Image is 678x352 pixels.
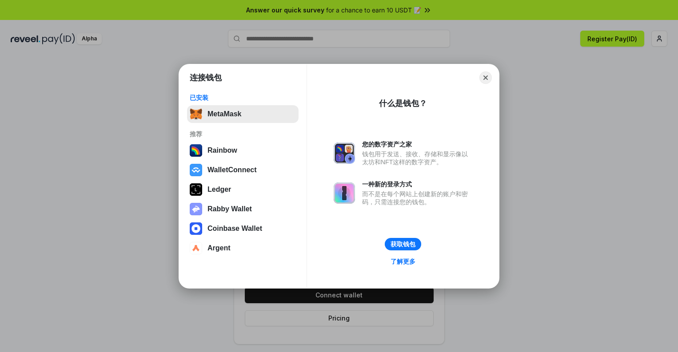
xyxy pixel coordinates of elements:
div: WalletConnect [207,166,257,174]
div: 而不是在每个网站上创建新的账户和密码，只需连接您的钱包。 [362,190,472,206]
button: Rabby Wallet [187,200,299,218]
div: Rabby Wallet [207,205,252,213]
img: svg+xml,%3Csvg%20xmlns%3D%22http%3A%2F%2Fwww.w3.org%2F2000%2Fsvg%22%20fill%3D%22none%22%20viewBox... [190,203,202,215]
div: Coinbase Wallet [207,225,262,233]
img: svg+xml,%3Csvg%20width%3D%2228%22%20height%3D%2228%22%20viewBox%3D%220%200%2028%2028%22%20fill%3D... [190,222,202,235]
button: 获取钱包 [385,238,421,250]
img: svg+xml,%3Csvg%20width%3D%22120%22%20height%3D%22120%22%20viewBox%3D%220%200%20120%20120%22%20fil... [190,144,202,157]
div: Rainbow [207,146,237,154]
div: Argent [207,244,231,252]
div: 获取钱包 [391,240,415,248]
div: Ledger [207,186,231,194]
img: svg+xml,%3Csvg%20width%3D%2228%22%20height%3D%2228%22%20viewBox%3D%220%200%2028%2028%22%20fill%3D... [190,164,202,176]
h1: 连接钱包 [190,72,222,83]
button: Close [479,71,492,84]
button: Argent [187,239,299,257]
button: MetaMask [187,105,299,123]
a: 了解更多 [385,256,421,267]
button: Ledger [187,181,299,198]
div: 钱包用于发送、接收、存储和显示像以太坊和NFT这样的数字资产。 [362,150,472,166]
img: svg+xml,%3Csvg%20xmlns%3D%22http%3A%2F%2Fwww.w3.org%2F2000%2Fsvg%22%20fill%3D%22none%22%20viewBox... [334,142,355,164]
div: 推荐 [190,130,296,138]
button: Coinbase Wallet [187,220,299,237]
img: svg+xml,%3Csvg%20fill%3D%22none%22%20height%3D%2233%22%20viewBox%3D%220%200%2035%2033%22%20width%... [190,108,202,120]
button: WalletConnect [187,161,299,179]
div: 已安装 [190,94,296,102]
div: 您的数字资产之家 [362,140,472,148]
button: Rainbow [187,142,299,159]
img: svg+xml,%3Csvg%20xmlns%3D%22http%3A%2F%2Fwww.w3.org%2F2000%2Fsvg%22%20fill%3D%22none%22%20viewBox... [334,182,355,204]
div: 一种新的登录方式 [362,180,472,188]
img: svg+xml,%3Csvg%20width%3D%2228%22%20height%3D%2228%22%20viewBox%3D%220%200%2028%2028%22%20fill%3D... [190,242,202,254]
div: 了解更多 [391,257,415,265]
div: MetaMask [207,110,241,118]
img: svg+xml,%3Csvg%20xmlns%3D%22http%3A%2F%2Fwww.w3.org%2F2000%2Fsvg%22%20width%3D%2228%22%20height%3... [190,183,202,196]
div: 什么是钱包？ [379,98,427,109]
